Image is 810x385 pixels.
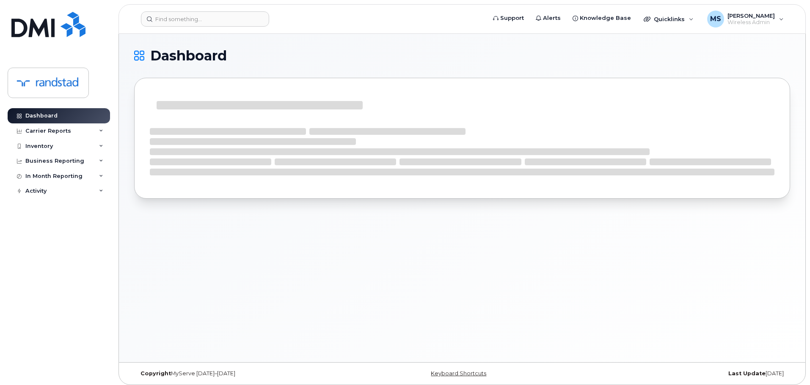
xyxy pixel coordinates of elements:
div: MyServe [DATE]–[DATE] [134,370,353,377]
div: [DATE] [571,370,790,377]
a: Keyboard Shortcuts [431,370,486,377]
span: Dashboard [150,49,227,62]
strong: Last Update [728,370,766,377]
strong: Copyright [141,370,171,377]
